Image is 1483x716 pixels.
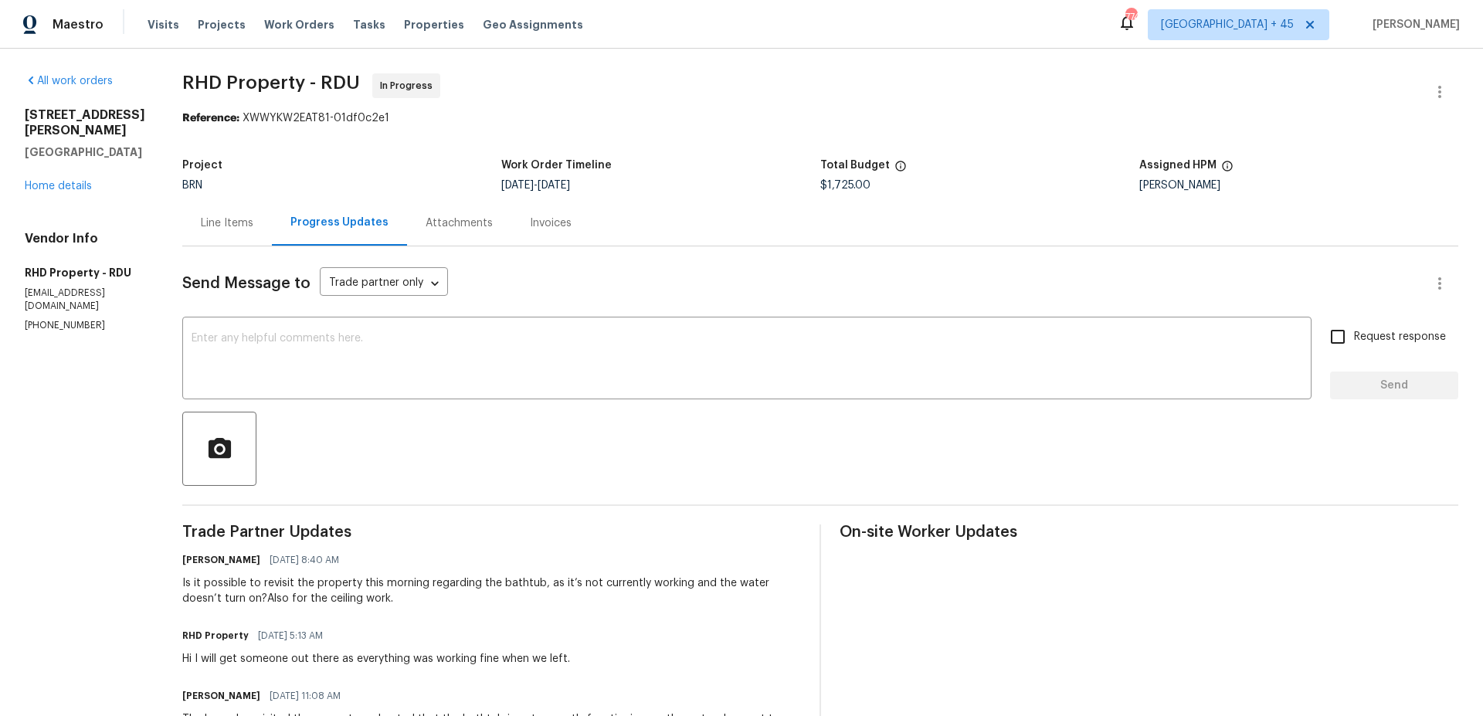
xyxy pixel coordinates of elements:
span: [DATE] [501,180,534,191]
span: The hpm assigned to this work order. [1221,160,1234,180]
p: [PHONE_NUMBER] [25,319,145,332]
span: In Progress [380,78,439,93]
div: Line Items [201,215,253,231]
span: [DATE] 11:08 AM [270,688,341,704]
h6: RHD Property [182,628,249,643]
div: [PERSON_NAME] [1139,180,1458,191]
span: BRN [182,180,202,191]
span: [DATE] 5:13 AM [258,628,323,643]
span: [DATE] 8:40 AM [270,552,339,568]
span: $1,725.00 [820,180,870,191]
h6: [PERSON_NAME] [182,688,260,704]
span: On-site Worker Updates [840,524,1458,540]
span: Properties [404,17,464,32]
span: The total cost of line items that have been proposed by Opendoor. This sum includes line items th... [894,160,907,180]
span: Projects [198,17,246,32]
h6: [PERSON_NAME] [182,552,260,568]
h5: Project [182,160,222,171]
b: Reference: [182,113,239,124]
div: Progress Updates [290,215,389,230]
span: Tasks [353,19,385,30]
div: Invoices [530,215,572,231]
div: Hi I will get someone out there as everything was working fine when we left. [182,651,570,667]
span: Visits [148,17,179,32]
div: Attachments [426,215,493,231]
h5: RHD Property - RDU [25,265,145,280]
h2: [STREET_ADDRESS][PERSON_NAME] [25,107,145,138]
span: RHD Property - RDU [182,73,360,92]
span: Maestro [53,17,104,32]
div: Trade partner only [320,271,448,297]
div: XWWYKW2EAT81-01df0c2e1 [182,110,1458,126]
span: [PERSON_NAME] [1366,17,1460,32]
span: Trade Partner Updates [182,524,801,540]
span: [DATE] [538,180,570,191]
h5: Work Order Timeline [501,160,612,171]
h4: Vendor Info [25,231,145,246]
a: Home details [25,181,92,192]
p: [EMAIL_ADDRESS][DOMAIN_NAME] [25,287,145,313]
div: 774 [1125,9,1136,25]
h5: [GEOGRAPHIC_DATA] [25,144,145,160]
span: [GEOGRAPHIC_DATA] + 45 [1161,17,1294,32]
h5: Total Budget [820,160,890,171]
h5: Assigned HPM [1139,160,1217,171]
span: Work Orders [264,17,334,32]
span: Send Message to [182,276,311,291]
span: Request response [1354,329,1446,345]
a: All work orders [25,76,113,87]
span: - [501,180,570,191]
span: Geo Assignments [483,17,583,32]
div: Is it possible to revisit the property this morning regarding the bathtub, as it’s not currently ... [182,575,801,606]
